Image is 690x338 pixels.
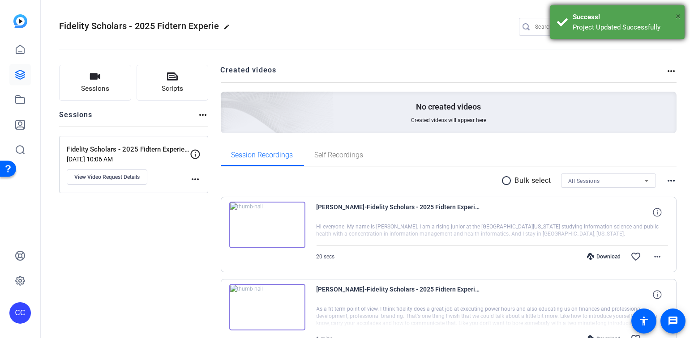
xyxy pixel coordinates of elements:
button: Scripts [137,65,209,101]
mat-icon: more_horiz [666,66,677,76]
img: Creted videos background [120,3,334,197]
span: 20 secs [317,253,335,260]
span: Session Recordings [231,152,293,159]
mat-icon: favorite_border [630,251,641,262]
div: CC [9,302,31,324]
span: Sessions [81,84,109,94]
img: thumb-nail [229,284,305,330]
mat-icon: edit [223,24,234,34]
h2: Sessions [59,110,93,127]
div: Success! [573,12,678,22]
div: Download [583,253,625,260]
button: Sessions [59,65,131,101]
img: blue-gradient.svg [13,14,27,28]
button: Close [676,9,681,23]
h2: Created videos [221,65,666,82]
div: Project Updated Successfully [573,22,678,33]
mat-icon: accessibility [639,316,649,326]
mat-icon: radio_button_unchecked [501,175,515,186]
button: View Video Request Details [67,169,147,185]
img: thumb-nail [229,202,305,248]
p: No created videos [416,101,481,112]
mat-icon: more_horiz [652,251,663,262]
mat-icon: message [668,316,678,326]
span: × [676,11,681,21]
span: Self Recordings [315,152,364,159]
p: Bulk select [515,175,552,186]
mat-icon: more_horiz [190,174,201,185]
span: Fidelity Scholars - 2025 Fidtern Experie [59,21,219,31]
span: All Sessions [568,178,600,184]
span: Scripts [162,84,183,94]
span: View Video Request Details [74,173,140,181]
mat-icon: more_horiz [197,110,208,120]
span: Created videos will appear here [411,117,486,124]
p: [DATE] 10:06 AM [67,156,190,163]
input: Search [535,21,616,32]
p: Fidelity Scholars - 2025 Fidtern Experience [67,144,190,155]
span: [PERSON_NAME]-Fidelity Scholars - 2025 Fidtern Experie-Fidelity Scholars - 2025 Fidtern Experienc... [317,284,482,305]
mat-icon: more_horiz [666,175,677,186]
span: [PERSON_NAME]-Fidelity Scholars - 2025 Fidtern Experie-Fidelity Scholars - 2025 Fidtern Experienc... [317,202,482,223]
